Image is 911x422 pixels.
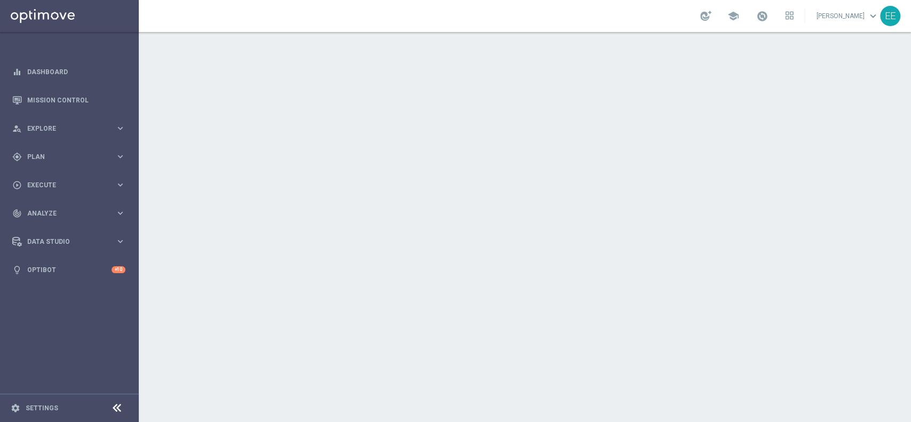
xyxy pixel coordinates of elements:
[12,68,126,76] button: equalizer Dashboard
[27,210,115,217] span: Analyze
[12,67,22,77] i: equalizer
[115,180,125,190] i: keyboard_arrow_right
[115,123,125,133] i: keyboard_arrow_right
[12,153,126,161] button: gps_fixed Plan keyboard_arrow_right
[27,125,115,132] span: Explore
[12,152,22,162] i: gps_fixed
[12,96,126,105] button: Mission Control
[867,10,879,22] span: keyboard_arrow_down
[12,265,22,275] i: lightbulb
[727,10,739,22] span: school
[27,182,115,188] span: Execute
[12,266,126,274] button: lightbulb Optibot +10
[115,236,125,246] i: keyboard_arrow_right
[12,124,126,133] button: person_search Explore keyboard_arrow_right
[880,6,900,26] div: EE
[12,209,126,218] button: track_changes Analyze keyboard_arrow_right
[11,403,20,413] i: settings
[27,238,115,245] span: Data Studio
[27,256,112,284] a: Optibot
[12,86,125,114] div: Mission Control
[26,405,58,411] a: Settings
[112,266,125,273] div: +10
[27,154,115,160] span: Plan
[12,237,126,246] button: Data Studio keyboard_arrow_right
[27,58,125,86] a: Dashboard
[115,152,125,162] i: keyboard_arrow_right
[12,209,22,218] i: track_changes
[27,86,125,114] a: Mission Control
[12,124,115,133] div: Explore
[12,124,22,133] i: person_search
[815,8,880,24] a: [PERSON_NAME]keyboard_arrow_down
[12,209,115,218] div: Analyze
[12,237,115,246] div: Data Studio
[115,208,125,218] i: keyboard_arrow_right
[12,152,115,162] div: Plan
[12,58,125,86] div: Dashboard
[12,181,126,189] button: play_circle_outline Execute keyboard_arrow_right
[12,256,125,284] div: Optibot
[12,180,115,190] div: Execute
[12,180,22,190] i: play_circle_outline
